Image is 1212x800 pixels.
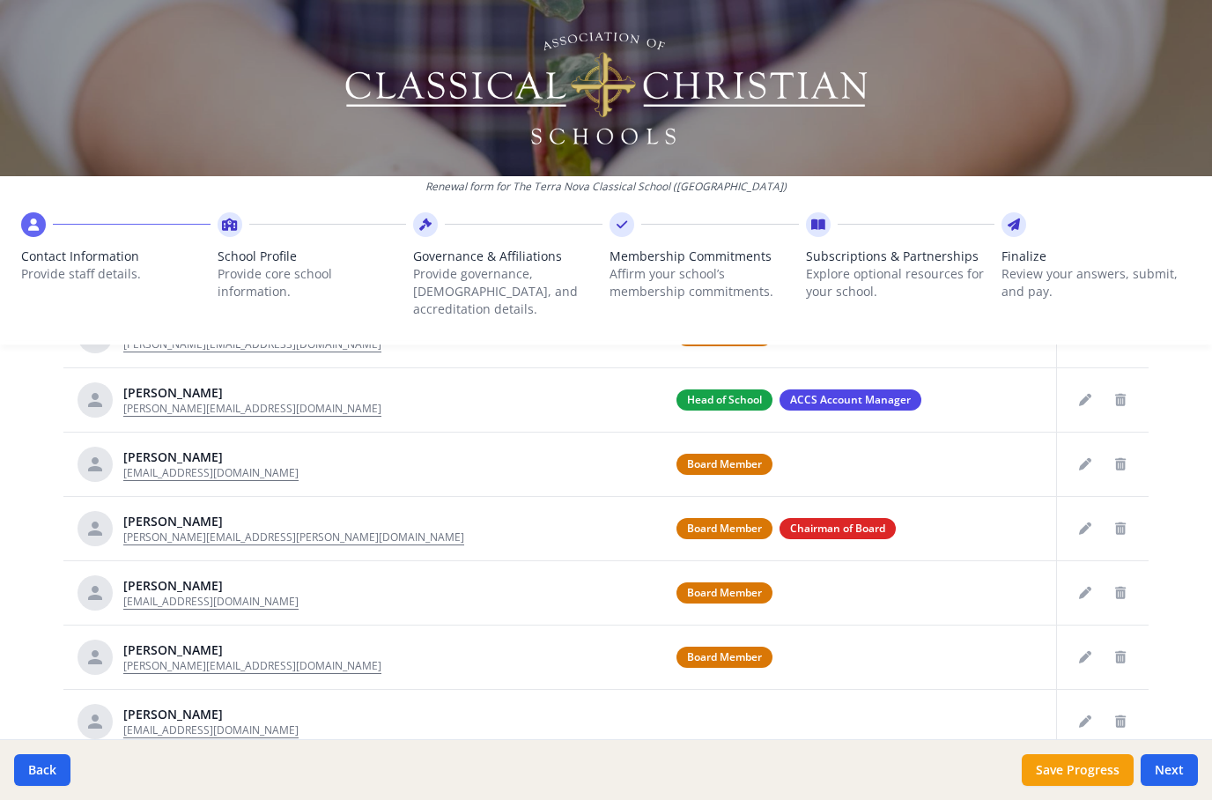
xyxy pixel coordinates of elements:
span: Membership Commitments [610,248,799,265]
p: Provide core school information. [218,265,407,300]
button: Edit staff [1071,579,1099,607]
button: Delete staff [1106,579,1134,607]
button: Delete staff [1106,707,1134,736]
span: Board Member [676,518,772,539]
img: Logo [343,26,870,150]
p: Explore optional resources for your school. [806,265,995,300]
span: Chairman of Board [780,518,896,539]
div: [PERSON_NAME] [123,448,299,466]
div: [PERSON_NAME] [123,641,381,659]
span: Board Member [676,454,772,475]
button: Delete staff [1106,450,1134,478]
button: Edit staff [1071,643,1099,671]
span: Head of School [676,389,772,411]
button: Delete staff [1106,643,1134,671]
div: [PERSON_NAME] [123,513,464,530]
p: Provide staff details. [21,265,211,283]
button: Edit staff [1071,515,1099,543]
span: School Profile [218,248,407,265]
p: Review your answers, submit, and pay. [1001,265,1191,300]
span: Finalize [1001,248,1191,265]
button: Delete staff [1106,515,1134,543]
div: [PERSON_NAME] [123,706,299,723]
span: ACCS Account Manager [780,389,921,411]
button: Back [14,754,70,786]
div: [PERSON_NAME] [123,577,299,595]
span: Board Member [676,582,772,604]
span: Subscriptions & Partnerships [806,248,995,265]
button: Edit staff [1071,450,1099,478]
button: Delete staff [1106,386,1134,414]
span: Board Member [676,647,772,668]
p: Affirm your school’s membership commitments. [610,265,799,300]
span: Governance & Affiliations [413,248,602,265]
span: Contact Information [21,248,211,265]
p: Provide governance, [DEMOGRAPHIC_DATA], and accreditation details. [413,265,602,318]
button: Edit staff [1071,707,1099,736]
button: Save Progress [1022,754,1134,786]
button: Edit staff [1071,386,1099,414]
div: [PERSON_NAME] [123,384,381,402]
button: Next [1141,754,1198,786]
